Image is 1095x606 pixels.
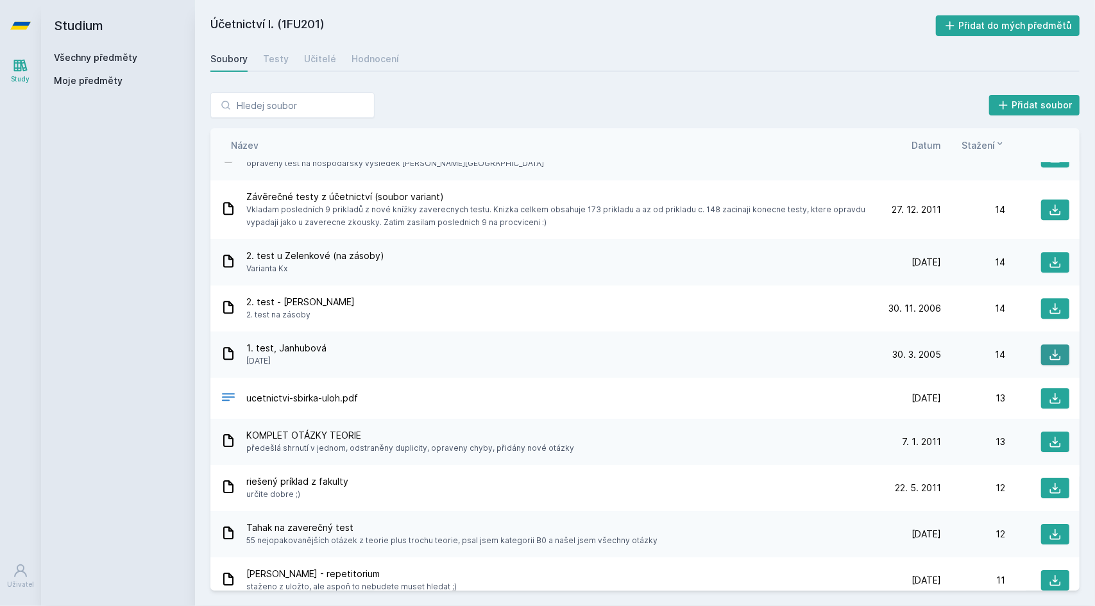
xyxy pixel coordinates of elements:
div: Hodnocení [352,53,399,65]
div: 14 [941,256,1005,269]
span: 2. test u Zelenkové (na zásoby) [246,249,384,262]
div: Testy [263,53,289,65]
div: Učitelé [304,53,336,65]
div: 12 [941,482,1005,494]
span: ucetnictvi-sbirka-uloh.pdf [246,392,358,405]
span: [DATE] [912,574,941,587]
span: 22. 5. 2011 [895,482,941,494]
button: Název [231,139,259,152]
a: Study [3,51,38,90]
span: [DATE] [912,392,941,405]
span: Závěrečné testy z účetnictví (soubor variant) [246,190,872,203]
span: Moje předměty [54,74,123,87]
button: Stažení [962,139,1005,152]
span: staženo z uložto, ale aspoň to nebudete muset hledat ;) [246,580,457,593]
a: Testy [263,46,289,72]
div: 14 [941,203,1005,216]
div: Study [12,74,30,84]
div: Soubory [210,53,248,65]
div: 11 [941,574,1005,587]
span: KOMPLET OTÁZKY TEORIE [246,429,574,442]
span: určite dobre ;) [246,488,348,501]
span: 1. test, Janhubová [246,342,327,355]
span: Varianta Kx [246,262,384,275]
div: 12 [941,528,1005,541]
span: [DATE] [912,256,941,269]
span: 30. 3. 2005 [892,348,941,361]
input: Hledej soubor [210,92,375,118]
span: 2. test - [PERSON_NAME] [246,296,355,308]
span: [DATE] [246,355,327,367]
span: 2. test na zásoby [246,308,355,321]
a: Učitelé [304,46,336,72]
div: 13 [941,435,1005,448]
span: 7. 1. 2011 [902,435,941,448]
span: Tahak na zaverečný test [246,521,658,534]
div: PDF [221,389,236,408]
span: Vkladam posledních 9 prikladů z nové knížky zaverecnych testu. Knizka celkem obsahuje 173 priklad... [246,203,872,229]
span: 27. 12. 2011 [892,203,941,216]
a: Uživatel [3,557,38,596]
span: [DATE] [912,528,941,541]
a: Hodnocení [352,46,399,72]
div: 14 [941,348,1005,361]
div: Uživatel [7,580,34,589]
span: Stažení [962,139,995,152]
span: [PERSON_NAME] - repetitorium [246,568,457,580]
button: Datum [912,139,941,152]
span: 30. 11. 2006 [888,302,941,315]
h2: Účetnictví I. (1FU201) [210,15,936,36]
div: 14 [941,302,1005,315]
span: 55 nejopakovanějších otázek z teorie plus trochu teorie, psal jsem kategorii B0 a našel jsem všec... [246,534,658,547]
div: 13 [941,392,1005,405]
button: Přidat do mých předmětů [936,15,1080,36]
a: Soubory [210,46,248,72]
span: opravený test na hospodářský výsledek [PERSON_NAME][GEOGRAPHIC_DATA] [246,157,544,170]
a: Všechny předměty [54,52,137,63]
span: předešlá shrnutí v jednom, odstraněny duplicity, opraveny chyby, přidány nové otázky [246,442,574,455]
button: Přidat soubor [989,95,1080,115]
span: riešený príklad z fakulty [246,475,348,488]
